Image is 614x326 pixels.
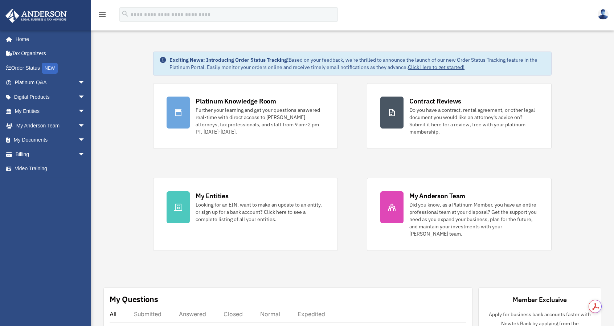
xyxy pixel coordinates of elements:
[134,310,161,318] div: Submitted
[409,191,465,200] div: My Anderson Team
[169,56,545,71] div: Based on your feedback, we're thrilled to announce the launch of our new Order Status Tracking fe...
[78,76,93,90] span: arrow_drop_down
[196,201,324,223] div: Looking for an EIN, want to make an update to an entity, or sign up for a bank account? Click her...
[78,133,93,148] span: arrow_drop_down
[98,13,107,19] a: menu
[78,118,93,133] span: arrow_drop_down
[408,64,464,70] a: Click Here to get started!
[598,9,609,20] img: User Pic
[42,63,58,74] div: NEW
[5,118,96,133] a: My Anderson Teamarrow_drop_down
[3,9,69,23] img: Anderson Advisors Platinum Portal
[98,10,107,19] i: menu
[196,97,276,106] div: Platinum Knowledge Room
[5,76,96,90] a: Platinum Q&Aarrow_drop_down
[5,133,96,147] a: My Documentsarrow_drop_down
[5,61,96,76] a: Order StatusNEW
[409,97,461,106] div: Contract Reviews
[196,106,324,135] div: Further your learning and get your questions answered real-time with direct access to [PERSON_NAM...
[5,32,93,46] a: Home
[224,310,243,318] div: Closed
[78,104,93,119] span: arrow_drop_down
[153,83,338,149] a: Platinum Knowledge Room Further your learning and get your questions answered real-time with dire...
[5,147,96,162] a: Billingarrow_drop_down
[121,10,129,18] i: search
[78,147,93,162] span: arrow_drop_down
[513,295,566,304] div: Member Exclusive
[153,178,338,251] a: My Entities Looking for an EIN, want to make an update to an entity, or sign up for a bank accoun...
[5,90,96,104] a: Digital Productsarrow_drop_down
[5,46,96,61] a: Tax Organizers
[78,90,93,105] span: arrow_drop_down
[110,294,158,305] div: My Questions
[367,83,552,149] a: Contract Reviews Do you have a contract, rental agreement, or other legal document you would like...
[5,162,96,176] a: Video Training
[179,310,206,318] div: Answered
[5,104,96,119] a: My Entitiesarrow_drop_down
[110,310,116,318] div: All
[409,201,538,237] div: Did you know, as a Platinum Member, you have an entire professional team at your disposal? Get th...
[409,106,538,135] div: Do you have a contract, rental agreement, or other legal document you would like an attorney's ad...
[169,57,288,63] strong: Exciting News: Introducing Order Status Tracking!
[260,310,280,318] div: Normal
[367,178,552,251] a: My Anderson Team Did you know, as a Platinum Member, you have an entire professional team at your...
[298,310,325,318] div: Expedited
[196,191,228,200] div: My Entities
